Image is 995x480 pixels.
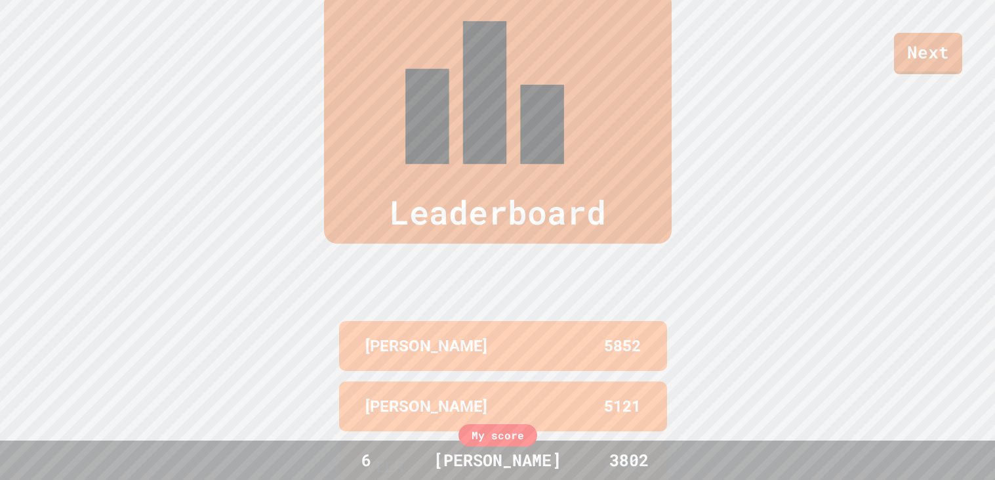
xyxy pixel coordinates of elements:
p: 5121 [604,395,641,418]
p: 5852 [604,334,641,358]
div: My score [458,424,537,447]
a: Next [894,33,962,74]
p: [PERSON_NAME] [365,334,487,358]
div: 3802 [580,448,678,473]
div: [PERSON_NAME] [420,448,575,473]
div: 6 [317,448,416,473]
p: [PERSON_NAME] [365,395,487,418]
